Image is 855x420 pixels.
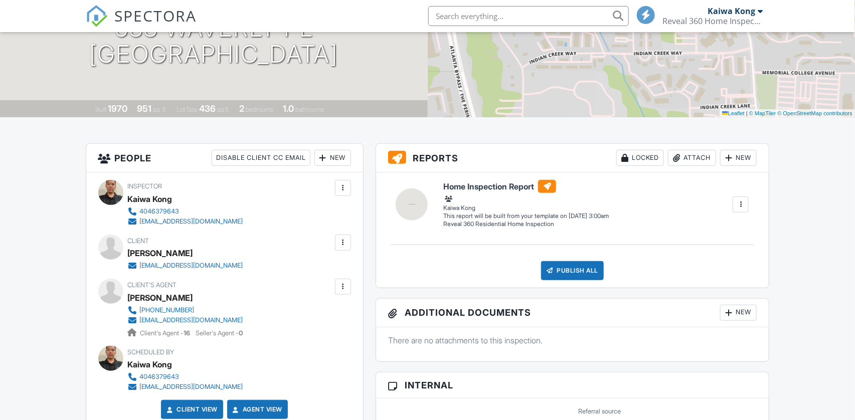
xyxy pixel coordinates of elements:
h6: Home Inspection Report [443,180,609,193]
div: 4046379643 [140,207,180,216]
div: Kaiwa Kong [708,6,756,16]
div: [EMAIL_ADDRESS][DOMAIN_NAME] [140,383,243,391]
a: [EMAIL_ADDRESS][DOMAIN_NAME] [128,261,243,271]
a: Agent View [231,404,282,414]
span: Seller's Agent - [196,329,243,337]
div: Kaiwa Kong [128,357,173,372]
div: Kaiwa Kong [443,194,609,212]
span: sq. ft. [153,106,167,113]
span: | [746,110,748,116]
span: Client's Agent [128,281,177,289]
span: Inspector [128,182,162,190]
h3: Internal [376,372,769,398]
div: 951 [137,103,151,114]
div: [EMAIL_ADDRESS][DOMAIN_NAME] [140,316,243,324]
a: SPECTORA [86,14,197,35]
div: New [314,150,351,166]
span: SPECTORA [115,5,197,26]
a: [PERSON_NAME] [128,290,193,305]
div: 2 [239,103,244,114]
div: [EMAIL_ADDRESS][DOMAIN_NAME] [140,262,243,270]
a: 4046379643 [128,372,243,382]
div: Locked [616,150,664,166]
a: Client View [164,404,218,414]
p: There are no attachments to this inspection. [388,335,757,346]
h3: Additional Documents [376,299,769,327]
div: Attach [668,150,716,166]
span: Client [128,237,149,245]
label: Referral source [579,407,621,416]
div: Kaiwa Kong [128,191,173,206]
div: [PERSON_NAME] [128,246,193,261]
h3: People [86,144,363,172]
div: 4046379643 [140,373,180,381]
span: Lot Size [177,106,198,113]
a: [EMAIL_ADDRESS][DOMAIN_NAME] [128,315,243,325]
div: New [720,150,757,166]
strong: 16 [184,329,191,337]
div: [PHONE_NUMBER] [140,306,195,314]
span: Built [95,106,106,113]
span: Scheduled By [128,348,175,356]
strong: 0 [239,329,243,337]
div: Publish All [541,261,604,280]
span: bedrooms [246,106,273,113]
div: This report will be built from your template on [DATE] 3:00am [443,212,609,220]
span: bathrooms [295,106,324,113]
div: Disable Client CC Email [212,150,310,166]
div: Reveal 360 Home Inspection [663,16,763,26]
div: [EMAIL_ADDRESS][DOMAIN_NAME] [140,218,243,226]
a: Leaflet [722,110,745,116]
span: Client's Agent - [140,329,192,337]
a: © OpenStreetMap contributors [778,110,852,116]
span: sq.ft. [217,106,230,113]
div: 436 [199,103,216,114]
a: [EMAIL_ADDRESS][DOMAIN_NAME] [128,382,243,392]
a: © MapTiler [749,110,776,116]
h1: 688 Waverly Pl [GEOGRAPHIC_DATA] [89,15,338,68]
div: Reveal 360 Residential Home Inspection [443,220,609,229]
a: 4046379643 [128,206,243,217]
input: Search everything... [428,6,629,26]
div: 1.0 [283,103,294,114]
img: The Best Home Inspection Software - Spectora [86,5,108,27]
div: New [720,305,757,321]
h3: Reports [376,144,769,172]
a: [EMAIL_ADDRESS][DOMAIN_NAME] [128,217,243,227]
div: 1970 [108,103,127,114]
a: [PHONE_NUMBER] [128,305,243,315]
